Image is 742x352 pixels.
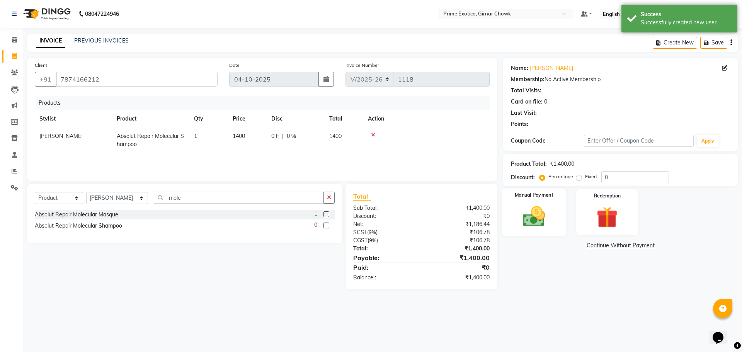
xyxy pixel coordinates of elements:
span: Absolut Repair Molecular Shampoo [117,133,184,148]
div: Payable: [347,253,421,262]
div: Coupon Code [511,137,584,145]
iframe: chat widget [710,321,734,344]
div: Card on file: [511,98,543,106]
div: Successfully created new user. [641,19,732,27]
label: Fixed [585,173,597,180]
div: Absolut Repair Molecular Masque [35,211,118,219]
th: Price [228,110,267,128]
div: ₹1,400.00 [421,245,495,253]
span: 9% [369,237,376,243]
span: 9% [369,229,376,235]
a: INVOICE [36,34,65,48]
div: Name: [511,64,528,72]
span: CGST [353,237,368,244]
div: Success [641,10,732,19]
th: Stylist [35,110,112,128]
div: Sub Total: [347,204,421,212]
div: Discount: [347,212,421,220]
div: ( ) [347,228,421,236]
input: Search by Name/Mobile/Email/Code [56,72,218,87]
a: Continue Without Payment [505,241,737,250]
img: _gift.svg [590,204,625,231]
div: - [538,109,541,117]
div: 0 [544,98,547,106]
label: Client [35,62,47,69]
button: +91 [35,72,56,87]
div: Total: [347,245,421,253]
a: [PERSON_NAME] [530,64,573,72]
div: Discount: [511,173,535,182]
div: ₹1,400.00 [550,160,574,168]
input: Enter Offer / Coupon Code [584,135,694,147]
button: Create New [653,37,697,49]
img: logo [20,3,73,25]
span: 0 % [287,132,296,140]
th: Disc [267,110,325,128]
div: No Active Membership [511,75,730,83]
div: ( ) [347,236,421,245]
div: ₹106.78 [421,228,495,236]
img: _cash.svg [516,204,552,229]
div: Last Visit: [511,109,537,117]
div: Products [36,96,495,110]
span: 1400 [233,133,245,139]
div: ₹1,186.44 [421,220,495,228]
div: ₹0 [421,212,495,220]
a: PREVIOUS INVOICES [74,37,129,44]
input: Search or Scan [154,192,324,204]
div: Points: [511,120,528,128]
label: Date [229,62,240,69]
label: Manual Payment [515,192,553,199]
label: Percentage [548,173,573,180]
div: Absolut Repair Molecular Shampoo [35,222,122,230]
span: SGST [353,229,367,236]
span: | [282,132,284,140]
label: Invoice Number [345,62,379,69]
span: 1 [194,133,197,139]
div: ₹1,400.00 [421,253,495,262]
div: Membership: [511,75,545,83]
div: ₹0 [421,263,495,272]
span: 1 [314,210,317,218]
button: Apply [697,135,719,147]
div: ₹1,400.00 [421,274,495,282]
button: Save [700,37,727,49]
div: Balance : [347,274,421,282]
span: 1400 [329,133,342,139]
b: 08047224946 [85,3,119,25]
label: Redemption [594,192,621,199]
span: [PERSON_NAME] [39,133,83,139]
span: Total [353,192,371,201]
th: Product [112,110,189,128]
th: Qty [189,110,228,128]
span: 0 F [271,132,279,140]
th: Action [363,110,490,128]
div: ₹1,400.00 [421,204,495,212]
div: Total Visits: [511,87,541,95]
div: Net: [347,220,421,228]
div: Paid: [347,263,421,272]
div: Product Total: [511,160,547,168]
div: ₹106.78 [421,236,495,245]
span: 0 [314,221,317,229]
th: Total [325,110,363,128]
